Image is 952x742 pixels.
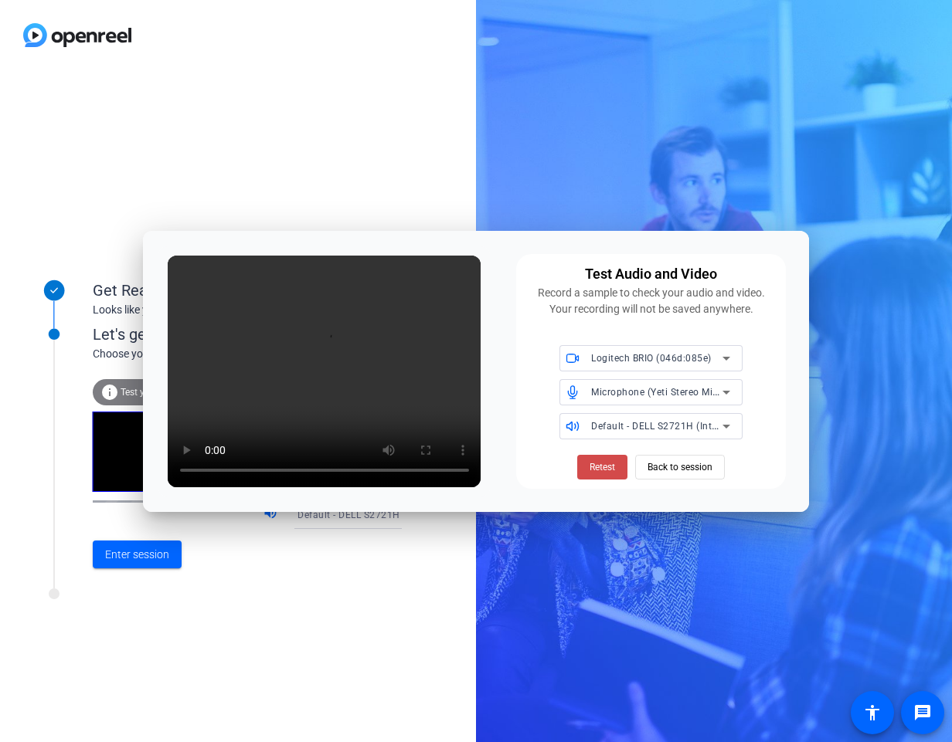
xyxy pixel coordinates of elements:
[121,387,228,398] span: Test your audio and video
[525,285,777,317] div: Record a sample to check your audio and video. Your recording will not be saved anywhere.
[591,385,816,398] span: Microphone (Yeti Stereo Microphone) (b58e:9e84)
[585,263,717,285] div: Test Audio and Video
[297,508,508,520] span: Default - DELL S2721H (Intel(R) Display Audio)
[93,346,433,362] div: Choose your settings
[93,302,402,318] div: Looks like you've been invited to join
[100,383,119,401] mat-icon: info
[648,452,712,482] span: Back to session
[577,455,627,479] button: Retest
[591,353,712,364] span: Logitech BRIO (046d:085e)
[105,547,169,563] span: Enter session
[93,279,402,302] div: Get Ready!
[863,703,882,722] mat-icon: accessibility
[635,455,725,479] button: Back to session
[591,419,801,432] span: Default - DELL S2721H (Intel(R) Display Audio)
[263,505,281,523] mat-icon: volume_up
[590,460,615,474] span: Retest
[913,703,932,722] mat-icon: message
[93,323,433,346] div: Let's get connected.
